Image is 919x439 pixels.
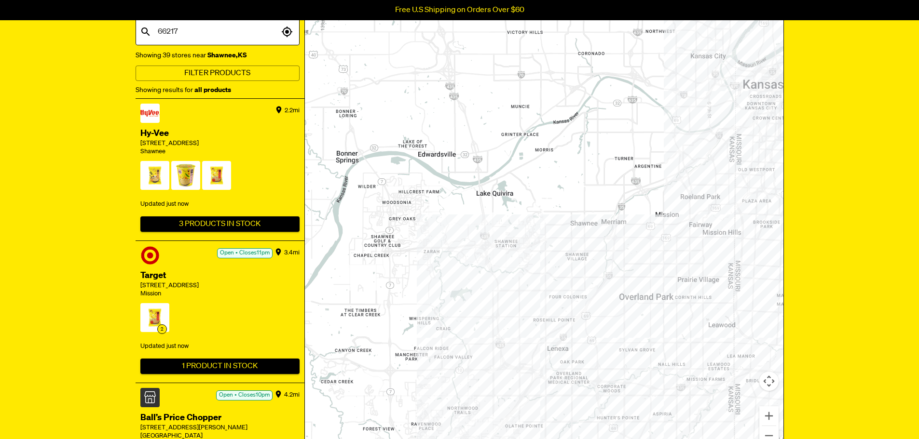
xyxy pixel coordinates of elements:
button: Zoom in [759,406,779,426]
div: Open • Closes 11pm [217,248,273,258]
div: Showing 39 stores near [136,50,300,61]
div: 3.4 mi [284,246,300,260]
strong: Shawnee , KS [206,52,247,59]
div: Ball’s Price Chopper [140,412,300,424]
strong: all products [194,87,231,93]
button: 3 Products In Stock [140,216,300,232]
div: Target [140,270,300,282]
button: 1 Product In Stock [140,359,300,374]
div: [STREET_ADDRESS] [140,282,300,290]
input: Search city or postal code [155,23,279,41]
div: Updated just now [140,196,300,213]
div: 2.2 mi [285,104,300,118]
div: Updated just now [140,338,300,355]
div: Mission [140,290,300,298]
div: Hy-Vee [140,128,300,140]
div: [STREET_ADDRESS] [140,140,300,148]
button: Filter Products [136,66,300,81]
div: 4.2 mi [284,388,300,402]
div: Showing results for [136,84,300,96]
div: Shawnee [140,148,300,156]
div: Open • Closes 10pm [216,390,273,400]
div: [STREET_ADDRESS][PERSON_NAME] [140,424,300,432]
p: Free U.S Shipping on Orders Over $60 [395,6,524,14]
button: Map camera controls [759,372,779,391]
